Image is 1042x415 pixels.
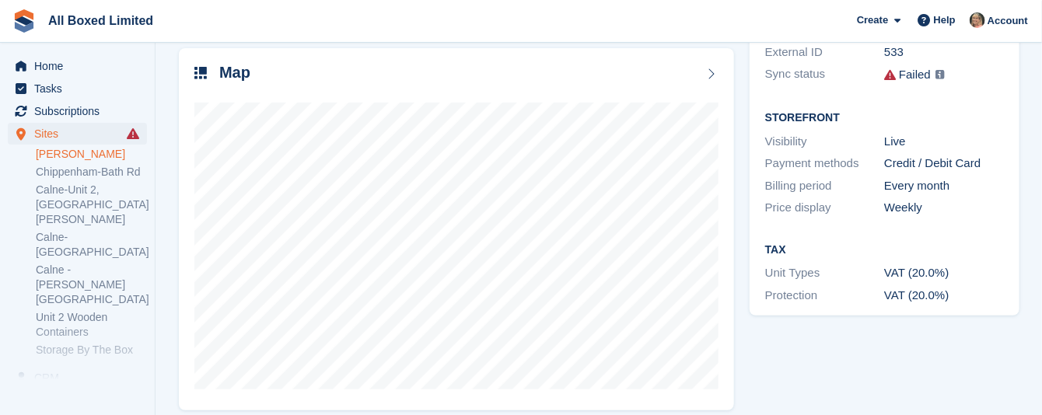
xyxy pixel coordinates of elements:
[34,123,128,145] span: Sites
[12,9,36,33] img: stora-icon-8386f47178a22dfd0bd8f6a31ec36ba5ce8667c1dd55bd0f319d3a0aa187defe.svg
[34,367,128,389] span: CRM
[179,48,734,410] a: Map
[988,13,1028,29] span: Account
[34,55,128,77] span: Home
[884,264,1003,282] div: VAT (20.0%)
[8,123,147,145] a: menu
[884,199,1003,217] div: Weekly
[36,147,147,162] a: [PERSON_NAME]
[765,244,1004,256] h2: Tax
[36,263,147,307] a: Calne -[PERSON_NAME][GEOGRAPHIC_DATA]
[194,67,207,79] img: map-icn-33ee37083ee616e46c38cad1a60f524a97daa1e2b2c8c0bc3eb3415660979fc1.svg
[36,310,147,340] a: Unit 2 Wooden Containers
[765,112,1004,124] h2: Storefront
[765,44,884,61] div: External ID
[970,12,985,28] img: Sandie Mills
[36,165,147,180] a: Chippenham-Bath Rd
[765,155,884,173] div: Payment methods
[935,70,945,79] img: icon-info-grey-7440780725fd019a000dd9b08b2336e03edf1995a4989e88bcd33f0948082b44.svg
[884,44,1003,61] div: 533
[765,264,884,282] div: Unit Types
[884,177,1003,195] div: Every month
[765,287,884,305] div: Protection
[857,12,888,28] span: Create
[765,199,884,217] div: Price display
[899,66,931,84] div: Failed
[36,343,147,357] a: Storage By The Box
[934,12,956,28] span: Help
[765,133,884,151] div: Visibility
[42,8,159,33] a: All Boxed Limited
[8,78,147,99] a: menu
[34,100,128,122] span: Subscriptions
[765,177,884,195] div: Billing period
[8,100,147,122] a: menu
[884,287,1003,305] div: VAT (20.0%)
[8,55,147,77] a: menu
[34,78,128,99] span: Tasks
[765,65,884,85] div: Sync status
[884,133,1003,151] div: Live
[884,155,1003,173] div: Credit / Debit Card
[127,127,139,140] i: Smart entry sync failures have occurred
[36,183,147,227] a: Calne-Unit 2, [GEOGRAPHIC_DATA][PERSON_NAME]
[8,367,147,389] a: menu
[36,230,147,260] a: Calne-[GEOGRAPHIC_DATA]
[219,64,250,82] h2: Map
